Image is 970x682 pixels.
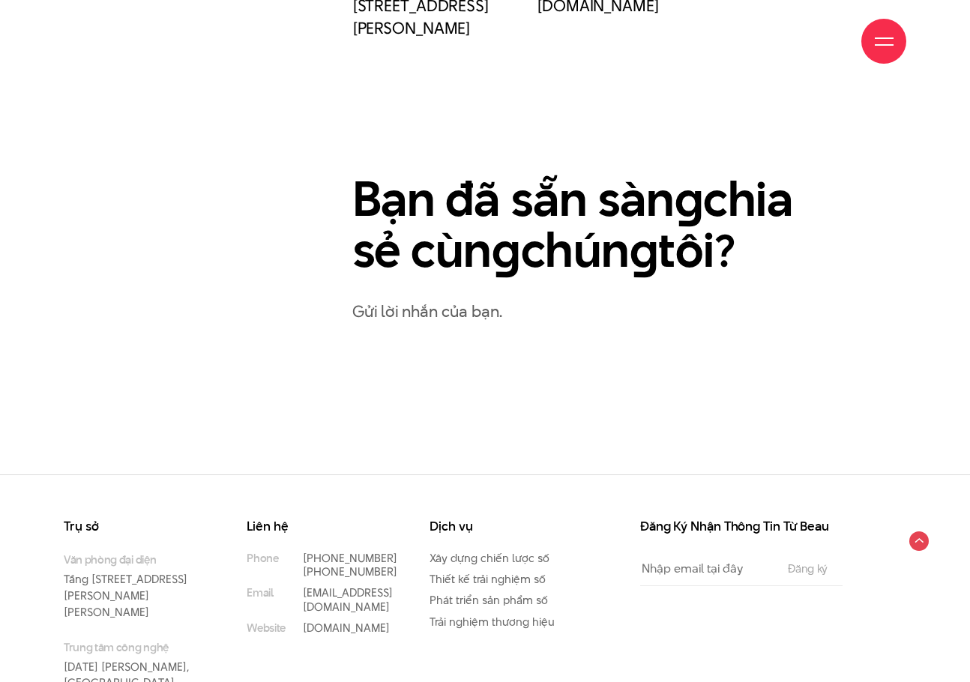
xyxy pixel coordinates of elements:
a: [PHONE_NUMBER] [303,564,397,579]
en: g [630,216,659,283]
a: Trải nghiệm thương hiệu [430,614,555,630]
small: Văn phòng đại diện [64,552,202,567]
en: g [492,216,521,283]
a: Phát triển sản phẩm số [430,592,548,608]
h3: Dịch vụ [430,520,567,533]
a: [DOMAIN_NAME] [303,620,390,636]
h3: Đăng Ký Nhận Thông Tin Từ Beau [640,520,843,533]
input: Đăng ký [783,563,832,575]
a: [EMAIL_ADDRESS][DOMAIN_NAME] [303,585,393,614]
small: Website [247,621,286,635]
small: Trung tâm công nghệ [64,639,202,655]
h3: Liên hệ [247,520,385,533]
p: Tầng [STREET_ADDRESS][PERSON_NAME][PERSON_NAME] [64,552,202,620]
en: g [675,165,704,232]
small: Phone [247,552,278,565]
a: [PHONE_NUMBER] [303,550,397,566]
small: Email [247,586,273,600]
h2: Bạn đã sẵn sàn chia sẻ cùn chún tôi? [352,174,823,276]
p: Gửi lời nhắn của bạn. [352,298,906,325]
input: Nhập email tại đây [640,552,773,585]
a: Xây dựng chiến lược số [430,550,549,566]
h3: Trụ sở [64,520,202,533]
a: Thiết kế trải nghiệm số [430,571,546,587]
